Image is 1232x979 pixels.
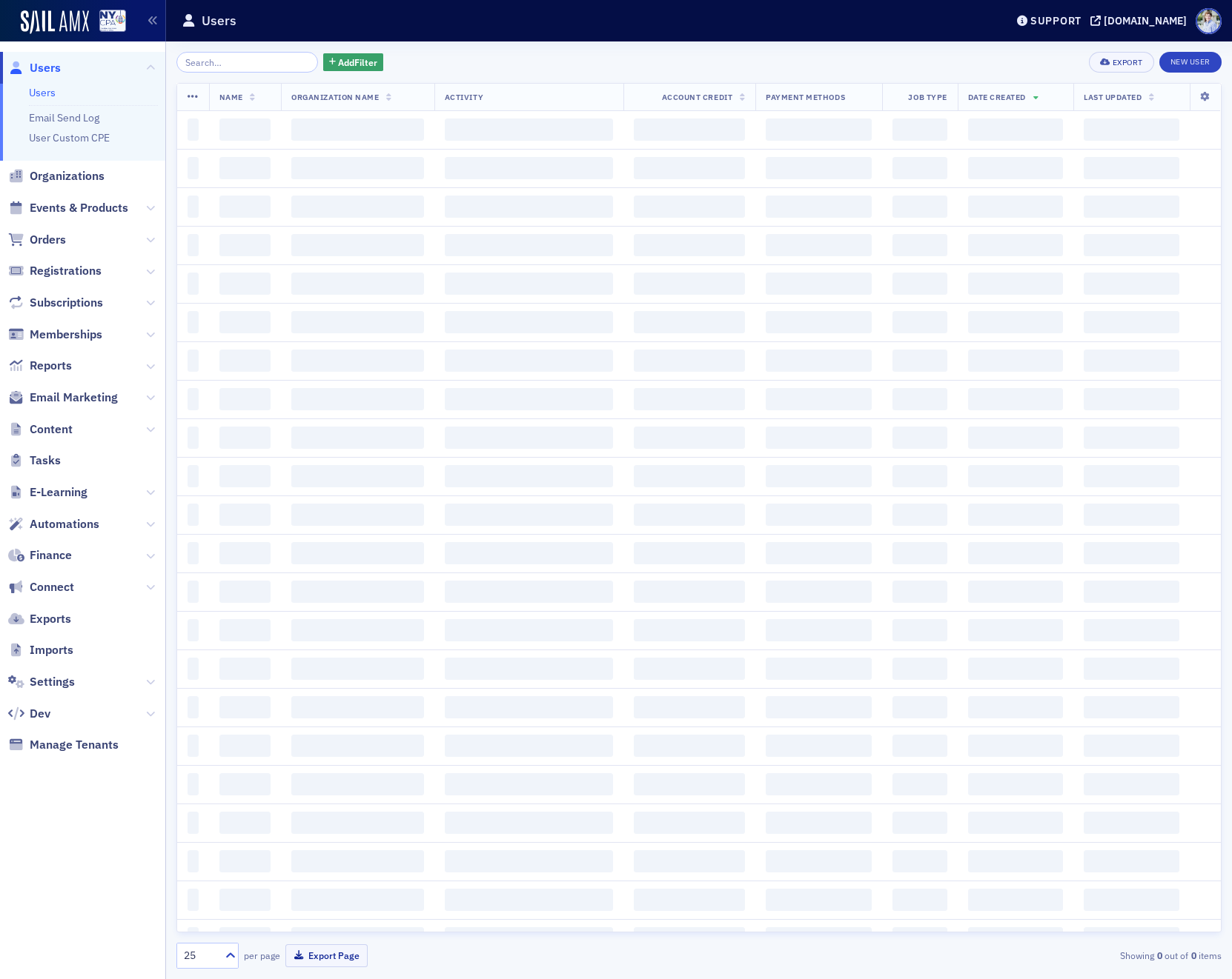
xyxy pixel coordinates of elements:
span: ‌ [968,773,1063,795]
span: ‌ [766,927,872,949]
span: ‌ [219,658,271,680]
span: Subscriptions [30,295,103,311]
a: Content [8,421,73,438]
div: 25 [184,948,216,963]
span: ‌ [219,619,271,641]
span: ‌ [968,658,1063,680]
span: ‌ [1084,889,1179,911]
span: ‌ [188,350,199,372]
span: ‌ [634,619,745,641]
a: Connect [8,579,74,595]
strong: 0 [1188,949,1199,962]
span: ‌ [188,542,199,564]
span: ‌ [291,273,424,295]
label: per page [244,949,280,962]
span: ‌ [188,465,199,487]
input: Search… [176,52,318,73]
span: ‌ [445,812,613,834]
span: ‌ [188,273,199,295]
a: Events & Products [8,200,128,216]
span: ‌ [291,234,424,256]
span: E-Learning [30,484,87,501]
span: ‌ [219,427,271,449]
span: ‌ [634,427,745,449]
span: ‌ [892,889,947,911]
span: ‌ [968,504,1063,526]
div: Showing out of items [884,949,1222,962]
span: ‌ [188,927,199,949]
span: ‌ [766,311,872,333]
span: ‌ [445,735,613,757]
span: ‌ [892,118,947,141]
span: ‌ [766,619,872,641]
span: ‌ [766,889,872,911]
span: ‌ [445,696,613,718]
span: Manage Tenants [30,737,119,753]
button: AddFilter [323,53,384,72]
span: Email Marketing [30,390,118,406]
span: ‌ [766,196,872,218]
a: Dev [8,706,50,722]
span: ‌ [445,196,613,218]
span: ‌ [1084,350,1179,372]
span: ‌ [1084,311,1179,333]
span: ‌ [445,773,613,795]
span: ‌ [968,581,1063,603]
span: Dev [30,706,50,722]
span: ‌ [188,581,199,603]
span: Orders [30,232,66,248]
a: Subscriptions [8,295,103,311]
h1: Users [202,12,236,30]
span: ‌ [219,542,271,564]
span: ‌ [968,157,1063,179]
span: ‌ [445,658,613,680]
span: ‌ [188,504,199,526]
span: Organizations [30,168,105,184]
span: ‌ [188,234,199,256]
span: ‌ [445,273,613,295]
div: Export [1113,59,1143,67]
span: ‌ [291,619,424,641]
span: ‌ [968,735,1063,757]
span: ‌ [1084,696,1179,718]
span: ‌ [188,773,199,795]
span: Events & Products [30,200,128,216]
span: ‌ [188,889,199,911]
span: ‌ [188,388,199,410]
span: ‌ [445,927,613,949]
span: ‌ [1084,658,1179,680]
span: ‌ [445,311,613,333]
span: ‌ [766,388,872,410]
span: ‌ [766,234,872,256]
a: Users [29,86,56,99]
span: ‌ [634,234,745,256]
span: Exports [30,611,71,627]
span: ‌ [1084,465,1179,487]
span: ‌ [634,465,745,487]
span: ‌ [892,773,947,795]
span: ‌ [634,735,745,757]
span: ‌ [766,465,872,487]
span: ‌ [291,773,424,795]
span: ‌ [634,581,745,603]
span: ‌ [634,773,745,795]
span: ‌ [188,196,199,218]
span: ‌ [766,118,872,141]
a: E-Learning [8,484,87,501]
span: ‌ [634,812,745,834]
span: ‌ [892,234,947,256]
span: ‌ [968,388,1063,410]
span: ‌ [892,388,947,410]
span: ‌ [766,581,872,603]
span: ‌ [219,927,271,949]
a: Manage Tenants [8,737,119,753]
span: ‌ [291,696,424,718]
span: ‌ [1084,619,1179,641]
span: ‌ [1084,850,1179,872]
span: ‌ [634,889,745,911]
span: Reports [30,358,72,374]
span: ‌ [766,273,872,295]
span: ‌ [188,311,199,333]
span: Imports [30,642,73,658]
span: Content [30,421,73,438]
